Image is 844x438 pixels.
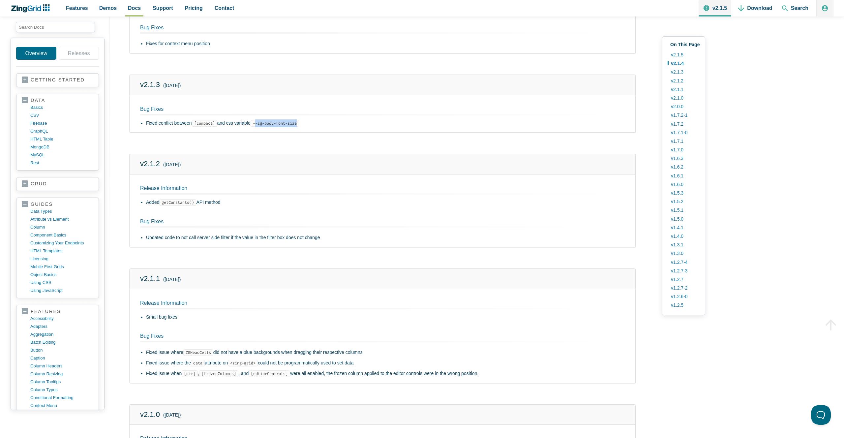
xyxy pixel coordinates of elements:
[30,223,93,231] a: column
[199,370,238,377] code: [frozenColumns]
[140,80,160,89] a: v2.1.3
[668,120,700,128] a: v1.7.2
[30,247,93,255] a: HTML templates
[30,255,93,263] a: licensing
[140,185,625,195] h2: Release Information
[22,77,93,83] a: getting started
[30,111,93,119] a: CSV
[811,405,831,425] iframe: Toggle Customer Support
[668,154,700,163] a: v1.6.3
[228,360,258,366] code: <zing-grid>
[668,85,700,94] a: v2.1.1
[30,231,93,239] a: component basics
[163,82,181,90] small: ([DATE])
[30,119,93,127] a: firebase
[182,370,198,377] code: [dir]
[191,360,205,366] code: data
[140,106,625,115] h2: Bug Fixes
[251,120,299,127] code: --zg-body-font-size
[668,258,700,266] a: v1.2.7-4
[668,128,700,137] a: v1.7.1-0
[22,97,93,104] a: data
[668,215,700,223] a: v1.5.0
[668,197,700,206] a: v1.5.2
[668,189,700,197] a: v1.5.3
[668,94,700,102] a: v2.1.0
[668,111,700,119] a: v1.7.2-1
[30,159,93,167] a: rest
[66,4,88,13] span: Features
[30,279,93,287] a: using CSS
[30,271,93,279] a: object basics
[668,223,700,232] a: v1.4.1
[159,199,196,206] code: getConstants()
[30,370,93,378] a: column resizing
[59,47,99,60] a: Releases
[30,127,93,135] a: GraphQL
[668,292,700,301] a: v1.2.6-0
[30,239,93,247] a: customizing your endpoints
[668,266,700,275] a: v1.2.7-3
[146,119,625,127] li: Fixed conflict between and css variable
[146,234,625,242] li: Updated code to not call server side filter if the value in the filter box does not change
[668,145,700,154] a: v1.7.0
[140,410,160,419] span: v2.1.0
[132,333,617,345] h2: Bug Fixes
[30,386,93,394] a: column types
[22,201,93,207] a: guides
[146,370,625,378] li: Fixed issue when , , and were all enabled, the frozen column applied to the editor controls were ...
[30,330,93,338] a: aggregation
[30,104,93,111] a: basics
[668,206,700,214] a: v1.5.1
[146,199,625,206] li: Added API method
[22,181,93,187] a: crud
[30,143,93,151] a: MongoDB
[668,163,700,171] a: v1.6.2
[146,40,625,48] li: Fixes for context menu position
[668,137,700,145] a: v1.7.1
[249,370,290,377] code: [edtiorControls]
[668,284,700,292] a: v1.2.7-2
[30,346,93,354] a: button
[30,135,93,143] a: HTML table
[22,308,93,315] a: features
[146,359,625,367] li: Fixed issue where the attribute on could not be programmatically used to set data
[668,102,700,111] a: v2.0.0
[16,47,56,60] a: Overview
[140,274,160,283] a: v2.1.1
[668,180,700,189] a: v1.6.0
[30,287,93,295] a: using JavaScript
[163,411,181,419] small: ([DATE])
[153,4,173,13] span: Support
[146,313,625,321] li: Small bug fixes
[668,232,700,240] a: v1.4.0
[30,151,93,159] a: MySQL
[192,120,217,127] code: [compact]
[183,349,213,356] code: ZGHeadCells
[668,240,700,249] a: v1.3.1
[30,315,93,323] a: accessibility
[668,249,700,258] a: v1.3.0
[30,263,93,271] a: mobile first grids
[668,301,700,309] a: v1.2.5
[185,4,203,13] span: Pricing
[30,215,93,223] a: Attribute vs Element
[30,323,93,330] a: adapters
[128,4,141,13] span: Docs
[11,4,53,13] a: ZingChart Logo. Click to return to the homepage
[30,207,93,215] a: data types
[30,402,93,410] a: context menu
[140,300,625,309] h2: Release Information
[99,4,117,13] span: Demos
[668,68,700,76] a: v2.1.3
[668,59,700,68] a: v2.1.4
[146,349,625,357] li: Fixed issue where did not have a blue backgrounds when dragging their respective columns
[132,24,617,36] h2: Bug Fixes
[163,276,181,284] small: ([DATE])
[30,338,93,346] a: batch editing
[30,394,93,402] a: conditional formatting
[30,354,93,362] a: caption
[668,172,700,180] a: v1.6.1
